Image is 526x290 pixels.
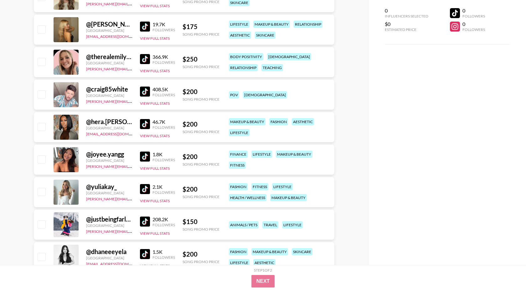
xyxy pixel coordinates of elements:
[229,151,248,158] div: finance
[140,87,150,97] img: TikTok
[86,85,132,93] div: @ craig85white
[270,194,307,201] div: makeup & beauty
[229,21,250,28] div: lifestyle
[140,249,150,259] img: TikTok
[183,227,219,232] div: Song Promo Price
[86,98,179,104] a: [PERSON_NAME][EMAIL_ADDRESS][DOMAIN_NAME]
[272,183,293,190] div: lifestyle
[152,151,175,157] div: 1.8K
[183,250,219,258] div: $ 200
[152,216,175,222] div: 208.2K
[462,14,485,18] div: Followers
[385,27,428,32] div: Estimated Price
[152,54,175,60] div: 366.9K
[253,259,276,266] div: aesthetic
[140,231,170,236] button: View Full Stats
[183,120,219,128] div: $ 200
[86,163,209,169] a: [PERSON_NAME][EMAIL_ADDRESS][PERSON_NAME][DOMAIN_NAME]
[251,275,275,287] button: Next
[86,183,132,191] div: @ yuliakay_
[253,21,290,28] div: makeup & beauty
[140,198,170,203] button: View Full Stats
[86,248,132,256] div: @ dhaneeeyela
[229,259,250,266] div: lifestyle
[385,14,428,18] div: Influencers Selected
[86,223,132,228] div: [GEOGRAPHIC_DATA]
[267,53,311,60] div: [DEMOGRAPHIC_DATA]
[385,7,428,14] div: 0
[243,91,287,98] div: [DEMOGRAPHIC_DATA]
[86,93,132,98] div: [GEOGRAPHIC_DATA]
[152,125,175,130] div: Followers
[183,32,219,37] div: Song Promo Price
[86,130,149,136] a: [EMAIL_ADDRESS][DOMAIN_NAME]
[86,20,132,28] div: @ [PERSON_NAME]
[276,151,312,158] div: makeup & beauty
[86,228,179,234] a: [PERSON_NAME][EMAIL_ADDRESS][DOMAIN_NAME]
[229,194,266,201] div: health / wellness
[86,158,132,163] div: [GEOGRAPHIC_DATA]
[140,54,150,64] img: TikTok
[86,191,132,195] div: [GEOGRAPHIC_DATA]
[462,21,485,27] div: 0
[86,260,149,266] a: [EMAIL_ADDRESS][DOMAIN_NAME]
[86,28,132,33] div: [GEOGRAPHIC_DATA]
[140,166,170,171] button: View Full Stats
[140,3,170,8] button: View Full Stats
[251,151,272,158] div: lifestyle
[261,64,283,71] div: teaching
[152,190,175,195] div: Followers
[254,268,272,272] div: Step 1 of 2
[229,91,239,98] div: pov
[262,221,278,228] div: travel
[269,118,288,125] div: fashion
[229,53,263,60] div: body positivity
[140,217,150,227] img: TikTok
[183,259,219,264] div: Song Promo Price
[229,221,259,228] div: animals / pets
[229,118,266,125] div: makeup & beauty
[183,23,219,31] div: $ 175
[183,55,219,63] div: $ 250
[229,162,246,169] div: fitness
[86,126,132,130] div: [GEOGRAPHIC_DATA]
[292,118,314,125] div: aesthetic
[152,222,175,227] div: Followers
[86,53,132,61] div: @ therealemilyroach
[86,33,149,39] a: [EMAIL_ADDRESS][DOMAIN_NAME]
[86,65,179,71] a: [PERSON_NAME][EMAIL_ADDRESS][DOMAIN_NAME]
[152,157,175,162] div: Followers
[294,21,322,28] div: relationship
[86,215,132,223] div: @ justbeingfarley
[140,22,150,32] img: TikTok
[229,248,248,255] div: fashion
[282,221,303,228] div: lifestyle
[152,249,175,255] div: 1.5K
[183,218,219,226] div: $ 150
[495,259,518,282] iframe: Drift Widget Chat Controller
[86,118,132,126] div: @ hera.[PERSON_NAME]
[140,184,150,194] img: TikTok
[140,68,170,73] button: View Full Stats
[462,7,485,14] div: 0
[86,256,132,260] div: [GEOGRAPHIC_DATA]
[140,101,170,106] button: View Full Stats
[140,36,170,41] button: View Full Stats
[251,183,268,190] div: fitness
[140,119,150,129] img: TikTok
[183,194,219,199] div: Song Promo Price
[183,162,219,167] div: Song Promo Price
[229,129,250,136] div: lifestyle
[86,195,179,201] a: [PERSON_NAME][EMAIL_ADDRESS][DOMAIN_NAME]
[251,248,288,255] div: makeup & beauty
[86,0,179,6] a: [PERSON_NAME][EMAIL_ADDRESS][DOMAIN_NAME]
[152,255,175,260] div: Followers
[229,64,258,71] div: relationship
[462,27,485,32] div: Followers
[152,119,175,125] div: 46.7K
[152,86,175,92] div: 408.5K
[292,248,312,255] div: skincare
[152,27,175,32] div: Followers
[183,97,219,102] div: Song Promo Price
[140,263,170,268] button: View Full Stats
